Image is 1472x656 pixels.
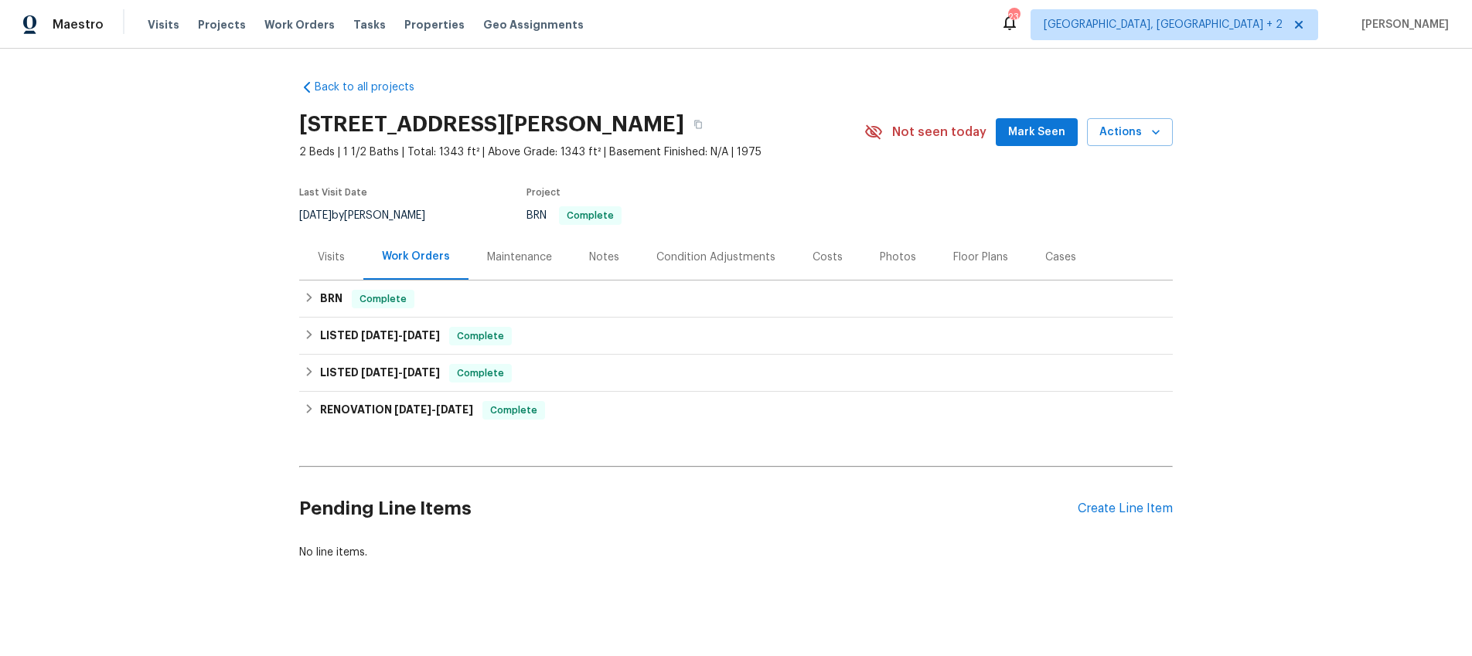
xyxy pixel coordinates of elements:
span: Complete [451,365,510,381]
div: BRN Complete [299,280,1173,318]
span: - [394,404,473,415]
div: Costs [813,250,843,265]
div: RENOVATION [DATE]-[DATE]Complete [299,392,1173,429]
span: - [361,330,440,341]
h6: RENOVATION [320,401,473,420]
div: LISTED [DATE]-[DATE]Complete [299,318,1173,355]
span: [DATE] [361,367,398,378]
span: [DATE] [436,404,473,415]
span: [DATE] [299,210,332,221]
div: No line items. [299,545,1173,560]
span: Complete [484,403,543,418]
div: Condition Adjustments [656,250,775,265]
div: Notes [589,250,619,265]
div: Floor Plans [953,250,1008,265]
span: Not seen today [892,124,986,140]
span: [GEOGRAPHIC_DATA], [GEOGRAPHIC_DATA] + 2 [1044,17,1283,32]
div: Visits [318,250,345,265]
div: Maintenance [487,250,552,265]
span: BRN [526,210,622,221]
span: Properties [404,17,465,32]
span: Geo Assignments [483,17,584,32]
span: Projects [198,17,246,32]
span: Visits [148,17,179,32]
span: Complete [353,291,413,307]
div: Work Orders [382,249,450,264]
span: Work Orders [264,17,335,32]
span: [DATE] [394,404,431,415]
h2: Pending Line Items [299,473,1078,545]
span: Tasks [353,19,386,30]
button: Actions [1087,118,1173,147]
span: [DATE] [403,330,440,341]
span: 2 Beds | 1 1/2 Baths | Total: 1343 ft² | Above Grade: 1343 ft² | Basement Finished: N/A | 1975 [299,144,864,160]
span: Actions [1099,123,1160,142]
span: Mark Seen [1008,123,1065,142]
div: 23 [1008,9,1019,25]
div: Create Line Item [1078,501,1173,516]
a: Back to all projects [299,80,448,95]
span: Complete [561,211,620,220]
h6: LISTED [320,364,440,382]
div: Cases [1045,250,1076,265]
div: by [PERSON_NAME] [299,206,444,225]
span: - [361,367,440,378]
span: [PERSON_NAME] [1355,17,1449,32]
h2: [STREET_ADDRESS][PERSON_NAME] [299,117,684,132]
span: Project [526,188,561,197]
h6: LISTED [320,327,440,345]
span: Maestro [53,17,104,32]
h6: BRN [320,290,342,308]
span: Last Visit Date [299,188,367,197]
div: Photos [880,250,916,265]
span: [DATE] [361,330,398,341]
span: [DATE] [403,367,440,378]
button: Mark Seen [996,118,1078,147]
div: LISTED [DATE]-[DATE]Complete [299,355,1173,392]
button: Copy Address [684,110,712,138]
span: Complete [451,328,510,344]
